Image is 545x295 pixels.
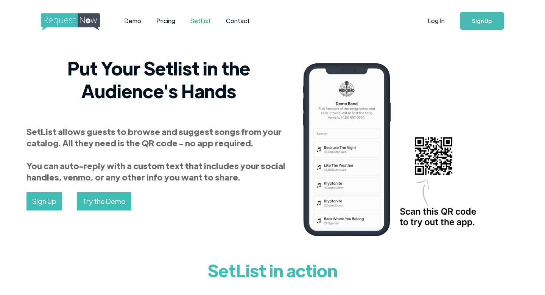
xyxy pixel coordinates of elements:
a: Log In [420,8,452,34]
img: requestnow logo [41,13,114,31]
strong: SetList allows guests to browse and suggest songs from your catalog. All they need is the QR code... [26,126,285,182]
a: Try the Demo [77,192,131,210]
a: Pricing [149,9,183,33]
a: Sign Up [460,12,504,30]
a: Demo [117,9,149,33]
h2: Put Your Setlist in the Audience's Hands [26,56,291,102]
h1: SetList in action [64,255,481,285]
a: Sign Up [26,192,62,210]
a: Contact [218,9,257,33]
a: SetList [183,9,218,33]
a: home [41,13,98,28]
